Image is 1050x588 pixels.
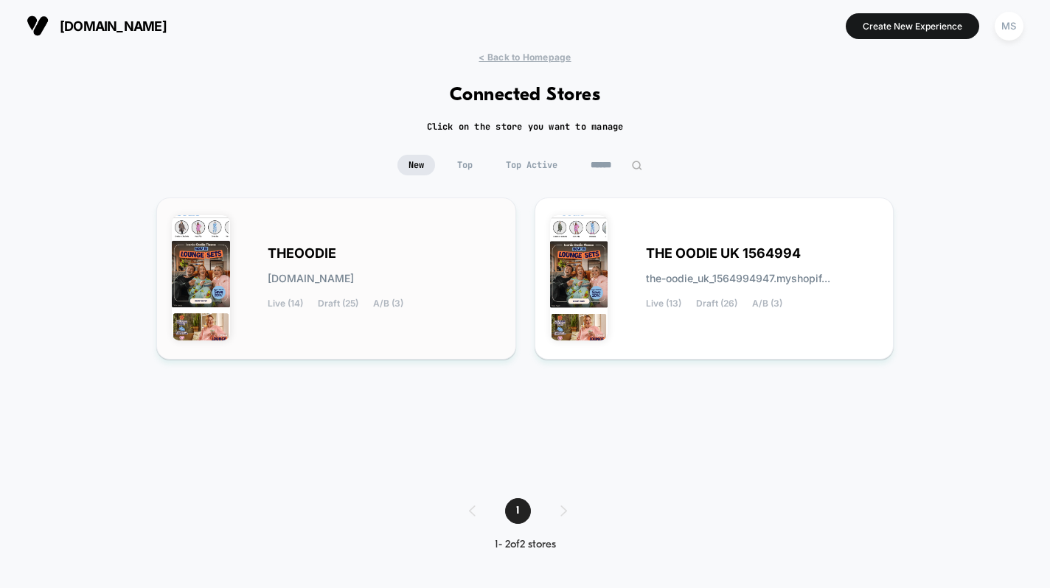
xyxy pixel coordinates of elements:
div: 1 - 2 of 2 stores [454,539,597,551]
span: A/B (3) [752,298,782,309]
span: A/B (3) [373,298,403,309]
img: edit [631,160,642,171]
div: MS [995,12,1023,41]
span: THE OODIE UK 1564994 [646,248,801,259]
h1: Connected Stores [450,85,601,106]
button: MS [990,11,1028,41]
span: the-oodie_uk_1564994947.myshopif... [646,273,830,284]
span: Top Active [495,155,569,175]
span: THEOODIE [268,248,336,259]
span: < Back to Homepage [479,52,571,63]
button: [DOMAIN_NAME] [22,14,171,38]
span: Live (14) [268,298,303,309]
span: Draft (26) [696,298,737,309]
img: THE_OODIE_UK_1564994947 [550,215,608,340]
img: THEOODIE [172,215,230,340]
span: New [397,155,435,175]
span: 1 [505,498,531,524]
span: Live (13) [646,298,681,309]
span: [DOMAIN_NAME] [60,18,167,34]
button: Create New Experience [846,13,979,39]
span: Top [446,155,484,175]
img: Visually logo [27,15,49,37]
h2: Click on the store you want to manage [427,121,624,133]
span: Draft (25) [318,298,358,309]
span: [DOMAIN_NAME] [268,273,354,284]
